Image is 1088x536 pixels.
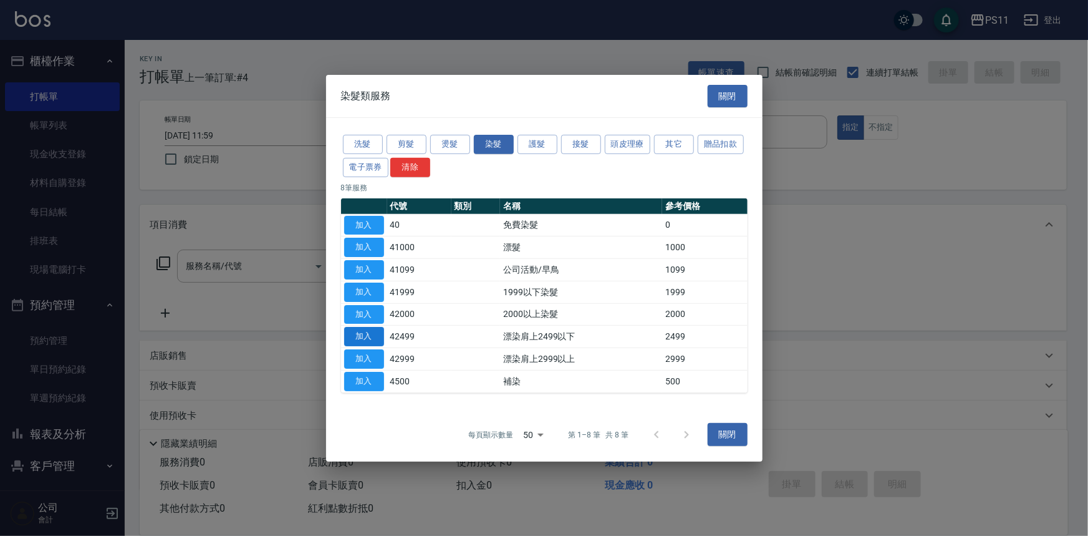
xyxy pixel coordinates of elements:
[500,258,662,281] td: 公司活動/早鳥
[387,258,451,281] td: 41099
[500,348,662,370] td: 漂染肩上2999以上
[500,326,662,348] td: 漂染肩上2499以下
[561,135,601,154] button: 接髮
[662,370,747,392] td: 500
[605,135,651,154] button: 頭皮理療
[474,135,514,154] button: 染髮
[344,327,384,346] button: 加入
[344,215,384,235] button: 加入
[662,326,747,348] td: 2499
[500,370,662,392] td: 補染
[662,258,747,281] td: 1099
[708,423,748,446] button: 關閉
[468,429,513,441] p: 每頁顯示數量
[387,214,451,236] td: 40
[568,429,628,441] p: 第 1–8 筆 共 8 筆
[698,135,744,154] button: 贈品扣款
[387,303,451,326] td: 42000
[344,238,384,257] button: 加入
[387,326,451,348] td: 42499
[390,158,430,177] button: 清除
[500,281,662,303] td: 1999以下染髮
[343,135,383,154] button: 洗髮
[341,182,748,193] p: 8 筆服務
[662,214,747,236] td: 0
[451,198,501,214] th: 類別
[500,236,662,259] td: 漂髮
[662,281,747,303] td: 1999
[344,305,384,324] button: 加入
[662,236,747,259] td: 1000
[662,348,747,370] td: 2999
[343,158,389,177] button: 電子票券
[387,198,451,214] th: 代號
[500,198,662,214] th: 名稱
[708,84,748,107] button: 關閉
[518,135,557,154] button: 護髮
[518,417,548,451] div: 50
[430,135,470,154] button: 燙髮
[387,281,451,303] td: 41999
[387,370,451,392] td: 4500
[344,372,384,391] button: 加入
[500,214,662,236] td: 免費染髮
[344,260,384,280] button: 加入
[654,135,694,154] button: 其它
[344,349,384,369] button: 加入
[387,236,451,259] td: 41000
[662,303,747,326] td: 2000
[662,198,747,214] th: 參考價格
[500,303,662,326] td: 2000以上染髮
[344,283,384,302] button: 加入
[387,348,451,370] td: 42999
[341,90,391,102] span: 染髮類服務
[387,135,426,154] button: 剪髮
